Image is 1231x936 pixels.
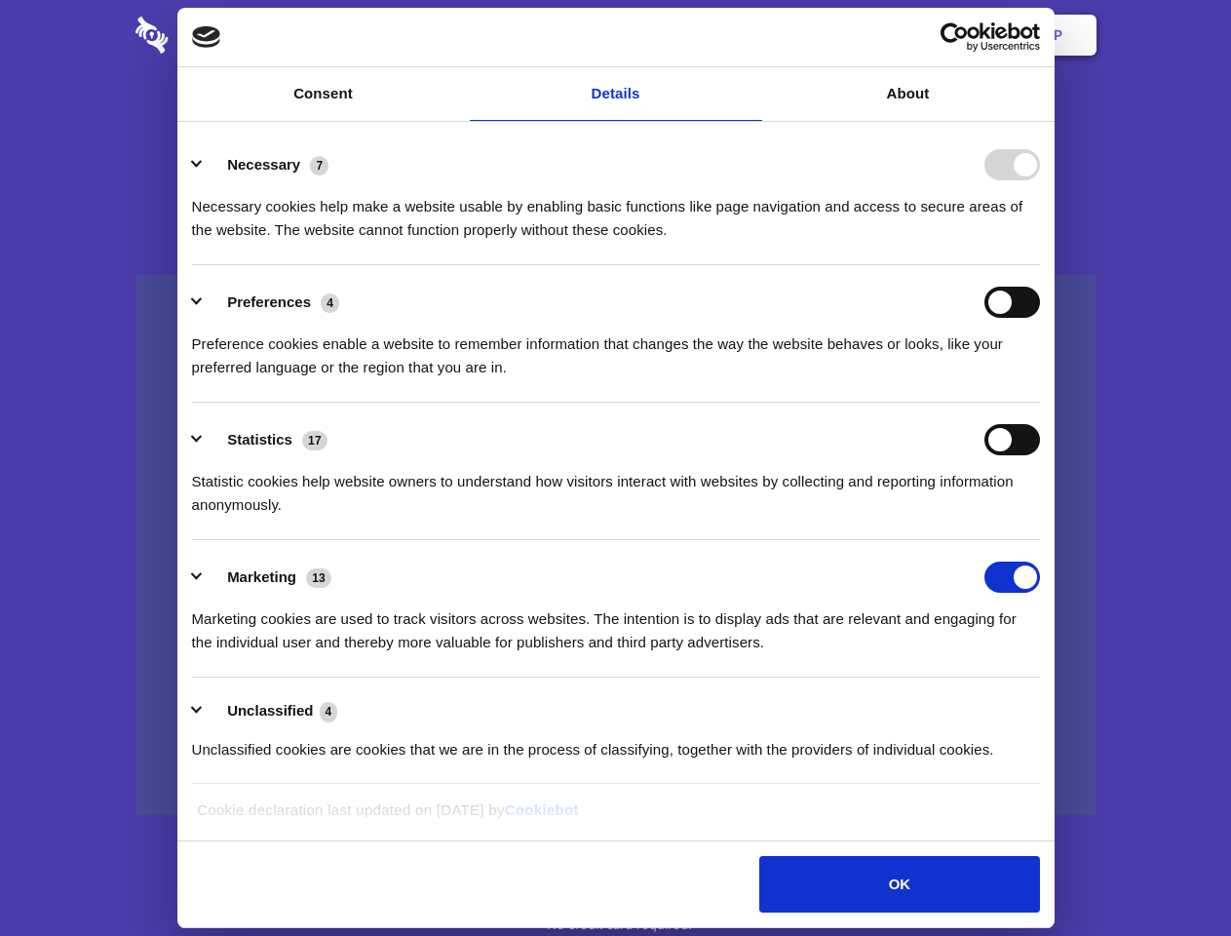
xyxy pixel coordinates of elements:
a: Login [884,5,969,65]
a: Contact [790,5,880,65]
a: Usercentrics Cookiebot - opens in a new window [869,22,1040,52]
label: Necessary [227,156,300,173]
a: Consent [177,67,470,121]
a: Wistia video thumbnail [135,275,1096,816]
img: logo-wordmark-white-trans-d4663122ce5f474addd5e946df7df03e33cb6a1c49d2221995e7729f52c070b2.svg [135,17,302,54]
label: Marketing [227,568,296,585]
h4: Auto-redaction of sensitive data, encrypted data sharing and self-destructing private chats. Shar... [135,177,1096,242]
span: 13 [306,568,331,588]
button: Preferences (4) [192,287,352,318]
div: Marketing cookies are used to track visitors across websites. The intention is to display ads tha... [192,593,1040,654]
label: Statistics [227,431,292,448]
button: Necessary (7) [192,149,341,180]
label: Preferences [227,293,311,310]
div: Unclassified cookies are cookies that we are in the process of classifying, together with the pro... [192,723,1040,761]
span: 7 [310,156,328,175]
a: Cookiebot [505,801,579,818]
div: Necessary cookies help make a website usable by enabling basic functions like page navigation and... [192,180,1040,242]
div: Preference cookies enable a website to remember information that changes the way the website beha... [192,318,1040,379]
button: OK [759,856,1039,913]
span: 4 [321,293,339,313]
button: Marketing (13) [192,562,344,593]
span: 17 [302,431,327,450]
span: 4 [320,702,338,721]
button: Unclassified (4) [192,699,350,723]
a: Pricing [572,5,657,65]
img: logo [192,26,221,48]
h1: Eliminate Slack Data Loss. [135,88,1096,158]
div: Statistic cookies help website owners to understand how visitors interact with websites by collec... [192,455,1040,517]
a: About [762,67,1055,121]
iframe: Drift Widget Chat Controller [1134,838,1208,913]
div: Cookie declaration last updated on [DATE] by [182,799,1049,837]
a: Details [470,67,762,121]
button: Statistics (17) [192,424,340,455]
